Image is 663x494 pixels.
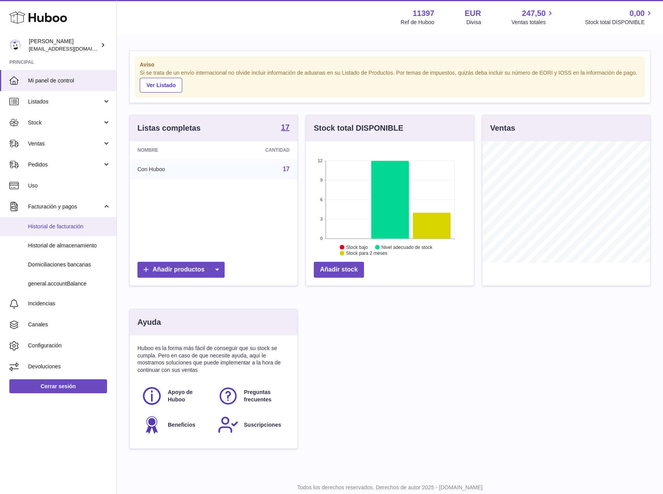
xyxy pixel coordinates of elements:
[218,414,286,435] a: Suscripciones
[28,300,111,307] span: Incidencias
[281,123,290,131] strong: 17
[382,244,433,250] text: Nivel adecuado de stock
[244,389,285,403] span: Preguntas frecuentes
[28,182,111,189] span: Uso
[137,123,200,133] h3: Listas completas
[29,46,114,52] span: [EMAIL_ADDRESS][DOMAIN_NAME]
[314,123,403,133] h3: Stock total DISPONIBLE
[140,78,182,93] a: Ver Listado
[28,321,111,328] span: Canales
[141,385,210,406] a: Apoyo de Huboo
[137,262,225,278] a: Añadir productos
[630,8,645,19] span: 0,00
[9,39,21,51] img: info@luckybur.com
[168,389,209,403] span: Apoyo de Huboo
[314,262,364,278] a: Añadir stock
[28,203,102,210] span: Facturación y pagos
[12,10,42,17] a: Back to Top
[585,19,654,26] span: Stock total DISPONIBLE
[465,8,481,19] strong: EUR
[28,119,102,126] span: Stock
[585,8,654,26] a: 0,00 Stock total DISPONIBLE
[137,317,161,328] h3: Ayuda
[28,242,111,249] span: Historial de almacenamiento
[283,166,290,172] a: 17
[28,280,111,287] span: general.accountBalance
[137,345,290,374] p: Huboo es la forma más fácil de conseguir que su stock se cumpla. Pero en caso de que necesite ayu...
[217,141,297,159] th: Cantidad
[28,363,111,370] span: Devoluciones
[28,261,111,268] span: Domiciliaciones bancarias
[140,69,640,93] div: Si se trata de un envío internacional no olvide incluir información de aduanas en su Listado de P...
[141,414,210,435] a: Beneficios
[320,217,322,221] text: 3
[218,385,286,406] a: Preguntas frecuentes
[130,159,217,179] td: Con Huboo
[318,158,322,163] text: 12
[3,25,114,33] h3: Estilo
[320,236,322,241] text: 0
[346,244,368,250] text: Stock bajo
[3,3,114,10] div: Outline
[244,421,281,429] span: Suscripciones
[3,47,47,54] label: Tamaño de fuente
[29,38,99,53] div: [PERSON_NAME]
[168,421,195,429] span: Beneficios
[320,178,322,182] text: 9
[28,223,111,230] span: Historial de facturación
[512,8,555,26] a: 247,50 Ventas totales
[123,484,657,491] p: Todos los derechos reservados. Derechos de autor 2025 - [DOMAIN_NAME]
[512,19,555,26] span: Ventas totales
[320,197,322,202] text: 6
[522,8,546,19] span: 247,50
[28,161,102,168] span: Pedidos
[413,8,434,19] strong: 11397
[28,342,111,349] span: Configuración
[401,19,434,26] div: Ref de Huboo
[9,54,22,61] span: 16 px
[346,251,387,256] text: Stock para 2 meses
[140,61,640,68] strong: Aviso
[466,19,481,26] div: Divisa
[490,123,515,133] h3: Ventas
[28,77,111,84] span: Mi panel de control
[28,140,102,147] span: Ventas
[9,379,107,393] a: Cerrar sesión
[130,141,217,159] th: Nombre
[28,98,102,105] span: Listados
[281,123,290,133] a: 17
